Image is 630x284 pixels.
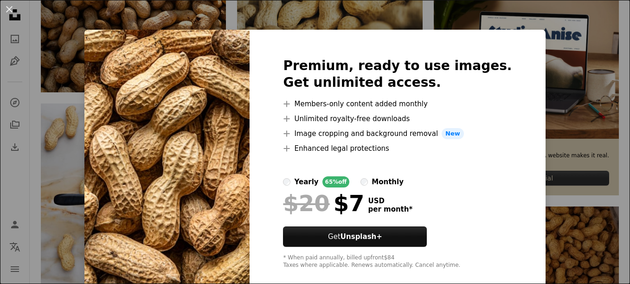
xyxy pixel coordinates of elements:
li: Unlimited royalty-free downloads [283,113,512,124]
div: yearly [294,176,318,187]
strong: Unsplash+ [341,232,382,241]
div: monthly [372,176,404,187]
h2: Premium, ready to use images. Get unlimited access. [283,58,512,91]
div: * When paid annually, billed upfront $84 Taxes where applicable. Renews automatically. Cancel any... [283,254,512,269]
span: New [442,128,464,139]
span: USD [368,197,412,205]
span: per month * [368,205,412,213]
li: Image cropping and background removal [283,128,512,139]
li: Members-only content added monthly [283,98,512,110]
span: $20 [283,191,329,215]
input: yearly65%off [283,178,290,186]
li: Enhanced legal protections [283,143,512,154]
div: 65% off [322,176,350,187]
div: $7 [283,191,364,215]
button: GetUnsplash+ [283,226,427,247]
input: monthly [360,178,368,186]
